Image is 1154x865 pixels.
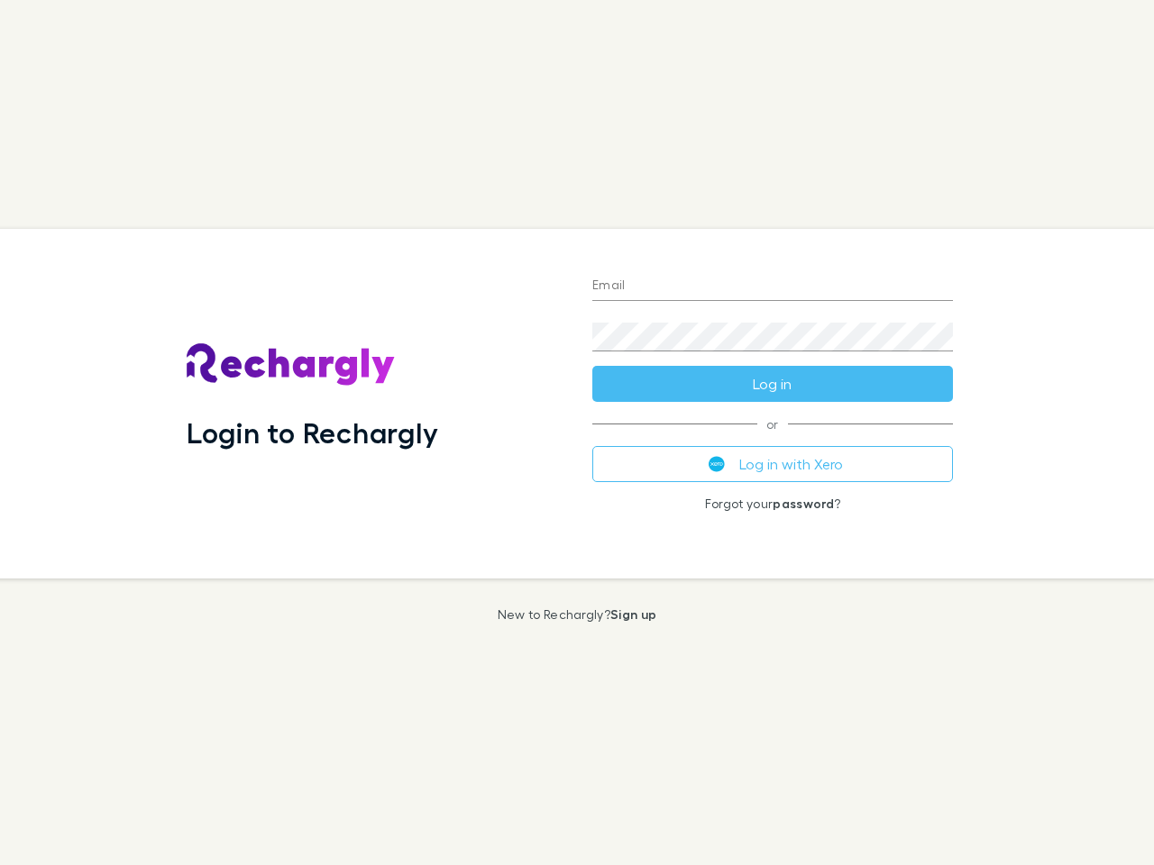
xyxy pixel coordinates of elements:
button: Log in with Xero [592,446,953,482]
h1: Login to Rechargly [187,415,438,450]
p: New to Rechargly? [498,607,657,622]
img: Xero's logo [709,456,725,472]
a: Sign up [610,606,656,622]
button: Log in [592,366,953,402]
a: password [773,496,834,511]
img: Rechargly's Logo [187,343,396,387]
span: or [592,423,953,424]
p: Forgot your ? [592,496,953,511]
